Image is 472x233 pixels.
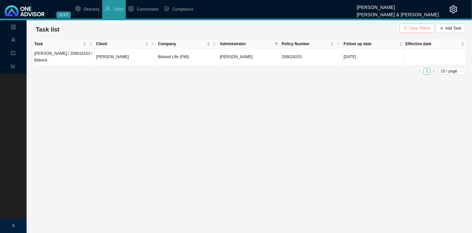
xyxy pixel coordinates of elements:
span: line-chart [11,61,16,72]
span: Client [113,7,123,12]
span: Commission [137,7,159,12]
span: Add Task [445,25,461,32]
div: [PERSON_NAME] [357,2,439,9]
td: Bidvest Life (FMI) [157,49,218,65]
span: profile [11,22,16,34]
td: 209018153 [280,49,342,65]
li: 1 [424,68,431,75]
a: 1 [424,68,430,74]
span: right [11,224,15,228]
span: Client [96,41,143,47]
li: Next Page [431,68,437,75]
span: v1.9.5 [56,12,71,18]
th: Policy Number [280,39,342,49]
th: Company [157,39,218,49]
span: search [211,39,217,49]
span: [PERSON_NAME] [220,55,253,59]
span: right [432,69,435,73]
span: Task [34,41,82,47]
span: Directory [84,7,100,12]
span: search [337,42,340,46]
span: search [335,39,341,49]
span: filter [404,26,408,30]
span: filter [275,42,278,46]
span: search [89,42,92,46]
span: 10 / page [441,68,463,74]
img: 2df55531c6924b55f21c4cf5d4484680-logo-light.svg [5,5,44,16]
span: search [88,39,94,49]
button: Clear Filters [400,24,434,33]
span: import [11,48,16,59]
button: Add Task [436,24,465,33]
span: Policy Number [282,41,329,47]
li: Previous Page [417,68,424,75]
th: Task [33,39,95,49]
th: Client [95,39,156,49]
span: filter [274,39,279,49]
span: setting [75,6,81,11]
th: Follow up date [342,39,404,49]
th: Effective date [404,39,466,49]
span: Follow up date [344,41,398,47]
td: [DATE] [342,49,404,65]
td: [PERSON_NAME] [95,49,156,65]
span: Company [158,41,205,47]
span: setting [449,5,457,13]
span: plus [440,26,444,30]
span: Effective date [406,41,460,47]
span: search [151,42,154,46]
span: dollar [128,6,134,11]
span: Compliance [172,7,193,12]
span: search [213,42,216,46]
td: [PERSON_NAME] / 209018153 / Bidvest [33,49,95,65]
button: right [431,68,437,75]
button: left [417,68,424,75]
span: user [11,35,16,47]
div: Page Size [438,68,466,75]
span: user [105,6,110,11]
span: search [150,39,156,49]
span: Task list [36,26,59,33]
span: safety [164,6,169,11]
div: [PERSON_NAME] & [PERSON_NAME] [357,9,439,16]
span: Administrator [220,41,272,47]
span: left [418,69,422,73]
span: Clear Filters [409,25,431,32]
